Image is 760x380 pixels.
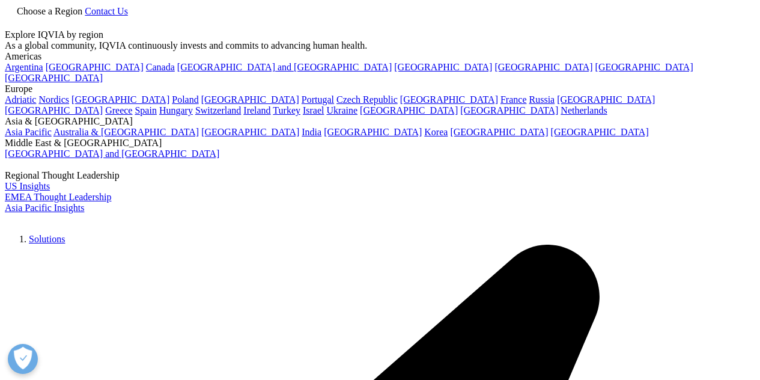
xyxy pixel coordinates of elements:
a: Russia [529,94,555,105]
a: Ireland [243,105,270,115]
a: Ukraine [327,105,358,115]
button: Open Preferences [8,344,38,374]
a: [GEOGRAPHIC_DATA] [394,62,492,72]
a: Canada [146,62,175,72]
a: [GEOGRAPHIC_DATA] [400,94,498,105]
div: Americas [5,51,755,62]
a: [GEOGRAPHIC_DATA] [5,73,103,83]
a: Asia Pacific Insights [5,203,84,213]
a: [GEOGRAPHIC_DATA] [551,127,649,137]
a: [GEOGRAPHIC_DATA] [46,62,144,72]
span: Choose a Region [17,6,82,16]
a: US Insights [5,181,50,191]
a: Switzerland [195,105,241,115]
a: Portugal [302,94,334,105]
a: Israel [303,105,324,115]
a: [GEOGRAPHIC_DATA] [71,94,169,105]
a: Australia & [GEOGRAPHIC_DATA] [53,127,199,137]
a: [GEOGRAPHIC_DATA] [201,94,299,105]
a: [GEOGRAPHIC_DATA] [557,94,655,105]
a: Contact Us [85,6,128,16]
div: Regional Thought Leadership [5,170,755,181]
div: As a global community, IQVIA continuously invests and commits to advancing human health. [5,40,755,51]
a: [GEOGRAPHIC_DATA] [360,105,458,115]
a: Poland [172,94,198,105]
a: Greece [105,105,132,115]
a: India [302,127,321,137]
a: Argentina [5,62,43,72]
a: [GEOGRAPHIC_DATA] [201,127,299,137]
a: EMEA Thought Leadership [5,192,111,202]
a: Asia Pacific [5,127,52,137]
a: Adriatic [5,94,36,105]
a: Netherlands [561,105,607,115]
div: Asia & [GEOGRAPHIC_DATA] [5,116,755,127]
div: Middle East & [GEOGRAPHIC_DATA] [5,138,755,149]
a: [GEOGRAPHIC_DATA] [494,62,592,72]
a: Hungary [159,105,193,115]
a: [GEOGRAPHIC_DATA] and [GEOGRAPHIC_DATA] [177,62,392,72]
a: France [500,94,527,105]
div: Europe [5,84,755,94]
a: [GEOGRAPHIC_DATA] [324,127,422,137]
a: Nordics [38,94,69,105]
a: Czech Republic [336,94,398,105]
a: [GEOGRAPHIC_DATA] and [GEOGRAPHIC_DATA] [5,149,219,159]
div: Explore IQVIA by region [5,29,755,40]
a: [GEOGRAPHIC_DATA] [460,105,558,115]
a: [GEOGRAPHIC_DATA] [5,105,103,115]
a: Turkey [273,105,300,115]
a: Solutions [29,234,65,244]
a: Korea [424,127,448,137]
a: [GEOGRAPHIC_DATA] [450,127,548,137]
a: Spain [135,105,156,115]
a: [GEOGRAPHIC_DATA] [595,62,693,72]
